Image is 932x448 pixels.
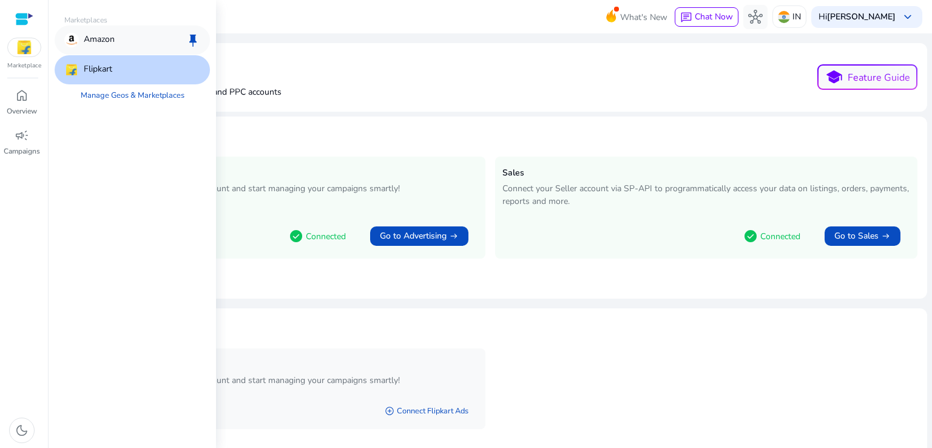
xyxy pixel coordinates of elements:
a: Go to Salesarrow_right_alt [815,222,910,251]
span: school [825,69,843,86]
span: Go to Sales [834,230,879,242]
p: Flipkart [84,63,112,77]
p: Amazon [84,33,115,47]
img: flipkart.svg [8,38,41,56]
span: keyboard_arrow_down [900,10,915,24]
img: flipkart.svg [64,63,79,77]
p: Hi [819,13,896,21]
p: Feature Guide [848,70,910,85]
span: keep [186,33,200,47]
span: check_circle [289,229,303,243]
span: campaign [15,128,29,143]
p: Campaigns [4,146,40,157]
span: hub [748,10,763,24]
h5: Sales [502,168,910,178]
button: Go to Salesarrow_right_alt [825,226,900,246]
p: Connected [760,230,800,243]
span: What's New [620,7,667,28]
p: Marketplace [7,61,41,70]
span: Chat Now [695,11,733,22]
span: dark_mode [15,423,29,438]
p: Connect your Seller account via SP-API to programmatically access your data on listings, orders, ... [502,182,910,208]
img: in.svg [778,11,790,23]
button: Go to Advertisingarrow_right_alt [370,226,468,246]
b: [PERSON_NAME] [827,11,896,22]
p: Connected [306,230,346,243]
span: home [15,88,29,103]
p: IN [792,6,801,27]
p: Marketplaces [55,15,210,25]
img: amazon.svg [64,33,79,47]
span: chat [680,12,692,24]
span: Go to Advertising [380,230,447,242]
h5: Advertising (PPC) [70,360,478,370]
button: hub [743,5,768,29]
p: Enable access to your Advertising account and start managing your campaigns smartly! [70,182,478,195]
button: schoolFeature Guide [817,64,917,90]
span: arrow_right_alt [449,231,459,241]
a: Manage Geos & Marketplaces [71,84,194,106]
a: Go to Advertisingarrow_right_alt [360,222,478,251]
p: Enable access to your Advertising account and start managing your campaigns smartly! [70,374,478,387]
span: add_circle [385,406,394,416]
span: check_circle [743,229,758,243]
a: add_circleConnect Flipkart Ads [375,400,478,422]
button: chatChat Now [675,7,738,27]
span: arrow_right_alt [881,231,891,241]
p: Overview [7,106,37,117]
h5: Advertising (PPC) [70,168,478,178]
